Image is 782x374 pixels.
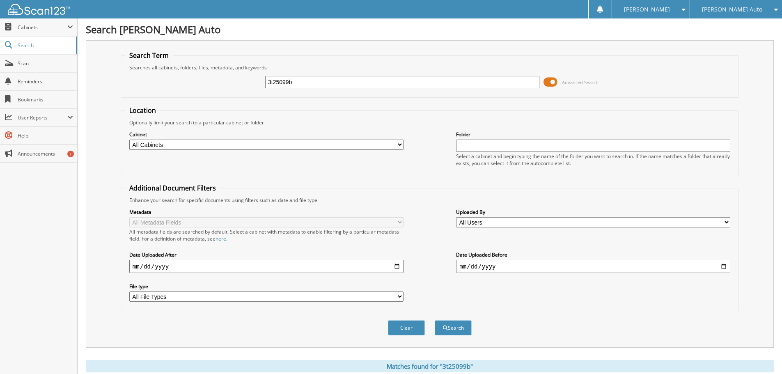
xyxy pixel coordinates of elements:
legend: Additional Document Filters [125,184,220,193]
div: Searches all cabinets, folders, files, metadata, and keywords [125,64,734,71]
legend: Search Term [125,51,173,60]
span: Announcements [18,150,73,157]
label: Date Uploaded Before [456,251,730,258]
button: Search [435,320,472,335]
div: All metadata fields are searched by default. Select a cabinet with metadata to enable filtering b... [129,228,404,242]
div: Optionally limit your search to a particular cabinet or folder [125,119,734,126]
label: File type [129,283,404,290]
span: Advanced Search [562,79,599,85]
span: Cabinets [18,24,67,31]
div: 1 [67,151,74,157]
span: [PERSON_NAME] [624,7,670,12]
span: User Reports [18,114,67,121]
span: [PERSON_NAME] Auto [702,7,762,12]
input: end [456,260,730,273]
label: Folder [456,131,730,138]
label: Date Uploaded After [129,251,404,258]
div: Select a cabinet and begin typing the name of the folder you want to search in. If the name match... [456,153,730,167]
label: Uploaded By [456,209,730,216]
a: here [216,235,226,242]
span: Search [18,42,72,49]
span: Scan [18,60,73,67]
label: Cabinet [129,131,404,138]
img: scan123-logo-white.svg [8,4,70,15]
span: Help [18,132,73,139]
div: Enhance your search for specific documents using filters such as date and file type. [125,197,734,204]
div: Matches found for "3t25099b" [86,360,774,372]
label: Metadata [129,209,404,216]
h1: Search [PERSON_NAME] Auto [86,23,774,36]
legend: Location [125,106,160,115]
span: Reminders [18,78,73,85]
input: start [129,260,404,273]
button: Clear [388,320,425,335]
span: Bookmarks [18,96,73,103]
